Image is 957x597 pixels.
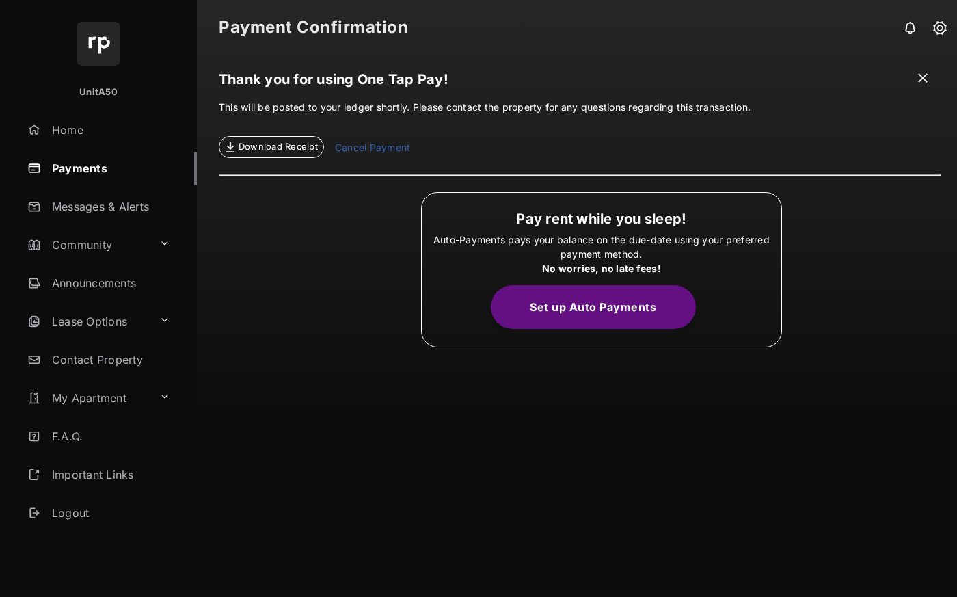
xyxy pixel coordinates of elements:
[491,285,696,329] button: Set up Auto Payments
[219,100,941,158] p: This will be posted to your ledger shortly. Please contact the property for any questions regardi...
[219,136,324,158] a: Download Receipt
[429,233,774,276] p: Auto-Payments pays your balance on the due-date using your preferred payment method.
[22,152,197,185] a: Payments
[22,343,197,376] a: Contact Property
[429,261,774,276] div: No worries, no late fees!
[219,19,408,36] strong: Payment Confirmation
[77,22,120,66] img: svg+xml;base64,PHN2ZyB4bWxucz0iaHR0cDovL3d3dy53My5vcmcvMjAwMC9zdmciIHdpZHRoPSI2NCIgaGVpZ2h0PSI2NC...
[429,211,774,227] h1: Pay rent while you sleep!
[491,300,712,314] a: Set up Auto Payments
[22,420,197,453] a: F.A.Q.
[22,458,176,491] a: Important Links
[22,114,197,146] a: Home
[22,267,197,300] a: Announcements
[22,190,197,223] a: Messages & Alerts
[219,71,941,94] h1: Thank you for using One Tap Pay!
[22,305,154,338] a: Lease Options
[22,382,154,414] a: My Apartment
[22,496,197,529] a: Logout
[22,228,154,261] a: Community
[79,85,118,99] p: UnitA50
[335,140,410,158] a: Cancel Payment
[239,140,318,154] span: Download Receipt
